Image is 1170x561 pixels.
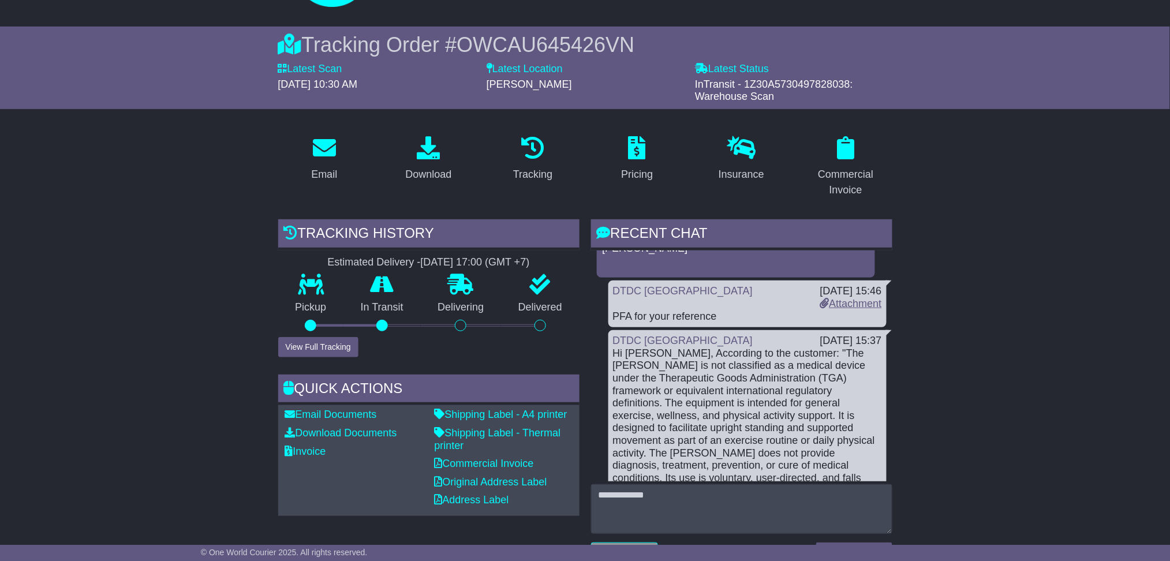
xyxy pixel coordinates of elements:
span: © One World Courier 2025. All rights reserved. [201,548,368,557]
a: Download [398,132,459,186]
div: Download [405,167,451,182]
div: Pricing [621,167,653,182]
a: Shipping Label - Thermal printer [435,427,561,451]
a: Attachment [820,298,881,309]
div: [DATE] 17:00 (GMT +7) [421,256,530,269]
p: Delivering [421,301,502,314]
p: Delivered [501,301,580,314]
a: Pricing [614,132,660,186]
a: Commercial Invoice [799,132,892,202]
a: Insurance [711,132,772,186]
a: Shipping Label - A4 printer [435,409,567,420]
div: [DATE] 15:37 [820,335,882,347]
div: Hi [PERSON_NAME], According to the customer: "The [PERSON_NAME] is not classified as a medical de... [613,347,882,534]
span: [DATE] 10:30 AM [278,78,358,90]
div: Insurance [719,167,764,182]
a: DTDC [GEOGRAPHIC_DATA] [613,285,753,297]
a: Commercial Invoice [435,458,534,469]
span: InTransit - 1Z30A5730497828038: Warehouse Scan [695,78,853,103]
div: Tracking [513,167,552,182]
label: Latest Status [695,63,769,76]
a: Email Documents [285,409,377,420]
a: DTDC [GEOGRAPHIC_DATA] [613,335,753,346]
a: Invoice [285,446,326,457]
div: PFA for your reference [613,311,882,323]
span: [PERSON_NAME] [487,78,572,90]
a: Address Label [435,494,509,506]
div: Tracking Order # [278,32,892,57]
a: Original Address Label [435,476,547,488]
p: In Transit [343,301,421,314]
a: Email [304,132,345,186]
label: Latest Scan [278,63,342,76]
div: Estimated Delivery - [278,256,580,269]
a: Tracking [506,132,560,186]
span: OWCAU645426VN [457,33,634,57]
div: Quick Actions [278,375,580,406]
div: Commercial Invoice [807,167,885,198]
a: Download Documents [285,427,397,439]
div: [DATE] 15:46 [820,285,881,298]
div: RECENT CHAT [591,219,892,250]
p: Pickup [278,301,344,314]
div: Email [311,167,337,182]
label: Latest Location [487,63,563,76]
button: View Full Tracking [278,337,358,357]
div: Tracking history [278,219,580,250]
